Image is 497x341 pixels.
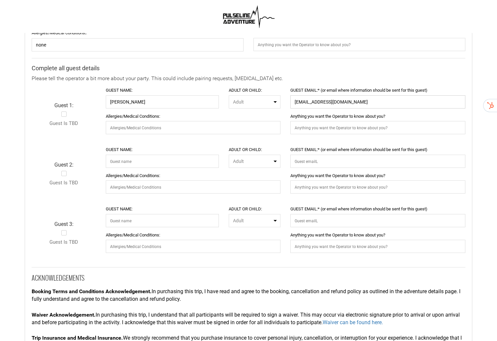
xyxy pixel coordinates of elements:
span: Guest 2: [54,161,73,169]
label: Allergies/Medical Conditions: [106,113,280,135]
span: Guest 3: [54,221,73,228]
label: Anything you want the Operator to know about you? [290,173,465,194]
label: Allergies/Medical Conditions [32,27,248,52]
label: GUEST NAME: [106,147,219,168]
span: Adult [233,217,272,224]
span: Waiver Acknowledgement. [32,312,96,318]
input: GUEST EMAIL:* (or email where information should be sent for this guest) [290,95,465,108]
label: GUEST EMAIL:* (or email where information should be sent for this guest) [290,87,465,108]
button: ADULT OR CHILD: [229,95,280,108]
input: GUEST NAME: [106,155,219,168]
div: In purchasing this trip, I understand that all participants will be required to sign a waiver. Th... [32,308,465,330]
a: Waiver can be found here. [323,319,383,325]
label: Guest is TBD [49,169,78,187]
input: Allergies/Medical Conditions: [32,38,244,51]
label: Allergies/Medical Conditions: [106,173,280,194]
input: Allergies/Medical Conditions: [106,121,280,134]
label: GUEST EMAIL:* (or email where information should be sent for this guest) [290,147,465,168]
label: GUEST EMAIL:* (or email where information should be sent for this guest) [290,206,465,227]
h2: ACKNOWLEDGEMENTS [32,274,465,281]
span: Guest 1: [54,102,73,109]
label: ADULT OR CHILD: [229,147,280,168]
label: Allergies/Medical Conditions: [106,232,280,253]
div: In purchasing this trip, I have read and agree to the booking, cancellation and refund policy as ... [32,285,465,306]
input: GUEST EMAIL:* (or email where information should be sent for this guest) [290,214,465,227]
label: Guest is TBD [49,109,78,127]
input: Anything you want the Operator to know about you? [253,38,465,51]
span: Please tell the operator a bit more about your party. This could include pairing requests, [MEDIC... [32,75,291,81]
span: Trip Insurance and Medical Insurance. [32,335,123,341]
label: Anything you want the Operator to know about you? [290,232,465,253]
h3: Complete all guest details [32,65,465,72]
label: GUEST NAME: [106,206,219,227]
label: ADULT OR CHILD: [229,87,280,108]
input: GUEST NAME: [106,95,219,108]
input: Anything you want the Operator to know about you? [290,240,465,253]
span: Booking Terms and Conditions Acknowledgement. [32,288,152,294]
label: GUEST NAME: [106,87,219,108]
label: Guest is TBD [49,228,78,246]
input: Allergies/Medical Conditions: [106,240,280,253]
label: Anything you want the Operator to know about you? [290,113,465,135]
label: ADULT OR CHILD: [229,206,280,227]
button: ADULT OR CHILD: [229,155,280,168]
span: : [85,28,87,36]
input: Anything you want the Operator to know about you? [290,121,465,134]
span: Adult [233,158,272,165]
input: GUEST NAME: [106,214,219,227]
span: Adult [233,99,272,105]
img: 1638909355.png [220,3,277,30]
input: GUEST EMAIL:* (or email where information should be sent for this guest) [290,155,465,168]
input: Allergies/Medical Conditions: [106,180,280,194]
button: ADULT OR CHILD: [229,214,280,227]
input: Anything you want the Operator to know about you? [290,180,465,194]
